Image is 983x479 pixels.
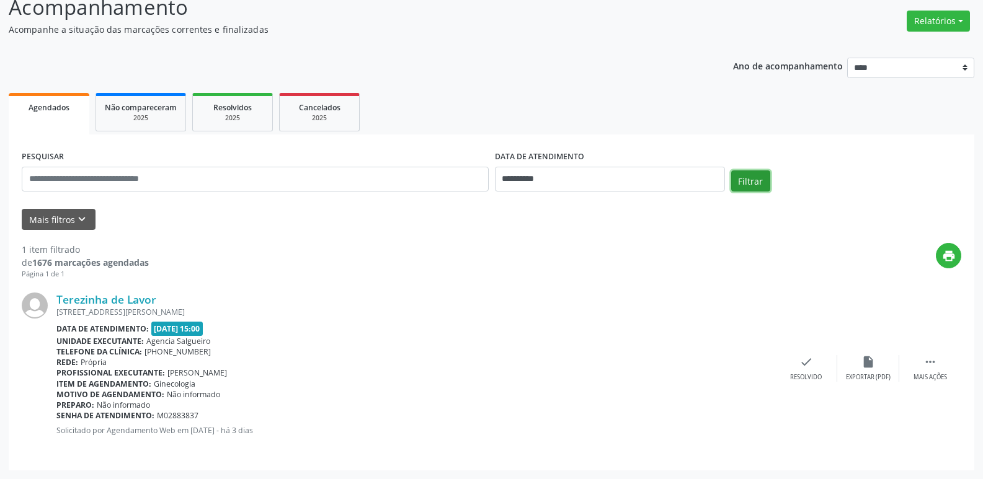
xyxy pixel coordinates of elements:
[75,213,89,226] i: keyboard_arrow_down
[733,58,843,73] p: Ano de acompanhamento
[56,410,154,421] b: Senha de atendimento:
[22,292,48,319] img: img
[790,373,822,382] div: Resolvido
[22,209,96,231] button: Mais filtroskeyboard_arrow_down
[942,249,956,263] i: print
[32,257,149,268] strong: 1676 marcações agendadas
[146,336,210,346] span: Agencia Salgueiro
[56,307,775,317] div: [STREET_ADDRESS][PERSON_NAME]
[846,373,891,382] div: Exportar (PDF)
[288,113,350,123] div: 2025
[299,102,340,113] span: Cancelados
[29,102,69,113] span: Agendados
[151,322,203,336] span: [DATE] 15:00
[923,355,937,369] i: 
[936,243,961,268] button: print
[861,355,875,369] i: insert_drive_file
[56,346,142,357] b: Telefone da clínica:
[97,400,150,410] span: Não informado
[799,355,813,369] i: check
[56,292,156,306] a: Terezinha de Lavor
[167,367,227,378] span: [PERSON_NAME]
[56,357,78,367] b: Rede:
[56,336,144,346] b: Unidade executante:
[731,170,770,191] button: Filtrar
[213,102,252,113] span: Resolvidos
[81,357,107,367] span: Própria
[9,23,685,36] p: Acompanhe a situação das marcações correntes e finalizadas
[22,269,149,279] div: Página 1 de 1
[495,147,584,167] label: DATA DE ATENDIMENTO
[22,256,149,269] div: de
[56,379,151,389] b: Item de agendamento:
[56,400,94,410] b: Preparo:
[145,346,211,357] span: [PHONE_NUMBER]
[105,113,177,123] div: 2025
[56,389,164,400] b: Motivo de agendamento:
[202,113,264,123] div: 2025
[56,323,149,334] b: Data de atendimento:
[167,389,220,400] span: Não informado
[56,367,165,378] b: Profissional executante:
[22,147,64,167] label: PESQUISAR
[105,102,177,113] span: Não compareceram
[907,11,970,32] button: Relatórios
[56,425,775,436] p: Solicitado por Agendamento Web em [DATE] - há 3 dias
[22,243,149,256] div: 1 item filtrado
[157,410,198,421] span: M02883837
[914,373,947,382] div: Mais ações
[154,379,195,389] span: Ginecologia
